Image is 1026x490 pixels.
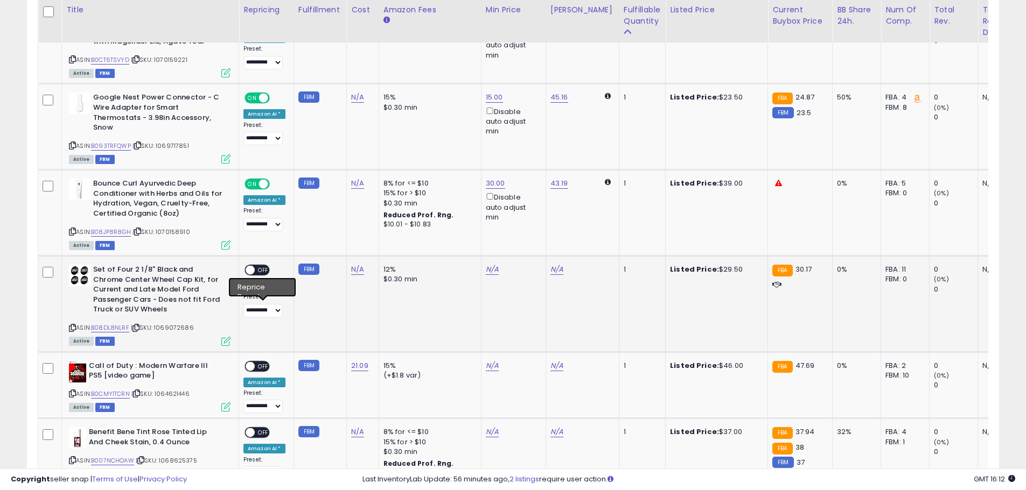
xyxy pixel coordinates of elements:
div: N/A [982,179,999,188]
a: B007NCHOAW [91,456,134,465]
i: Calculated using Dynamic Max Price. [605,179,611,186]
a: 15.00 [486,92,503,103]
span: All listings currently available for purchase on Amazon [69,69,94,78]
div: 0% [837,265,873,274]
a: Privacy Policy [139,474,187,484]
b: Call of Duty : Modern Warfare III PS5 [video game] [89,361,220,384]
span: 23.5 [797,108,812,118]
b: Google Nest Power Connector - C Wire Adapter for Smart Thermostats - 3.98in Accessory, Snow [93,93,224,135]
small: FBA [772,443,792,455]
a: N/A [550,427,563,437]
a: N/A [550,360,563,371]
div: 1 [624,427,657,437]
div: Amazon AI * [243,109,285,119]
div: 1 [624,361,657,371]
div: 0 [934,285,978,294]
div: $0.30 min [383,447,473,457]
a: N/A [351,178,364,189]
div: Preset: [243,456,285,480]
div: $46.00 [670,361,759,371]
b: Bounce Curl Ayurvedic Deep Conditioner with Herbs and Oils for Hydration, Vegan, Cruelty-Free, Ce... [93,179,224,221]
div: $10.01 - $10.83 [383,220,473,229]
a: 2 listings [509,474,539,484]
div: Disable auto adjust min [486,105,538,137]
div: Title [66,4,234,16]
a: B093TRFQWP [91,141,131,151]
a: 21.09 [351,360,368,371]
div: $0.30 min [383,274,473,284]
div: 0 [934,265,978,274]
span: 38 [795,442,804,452]
div: 0 [934,380,978,390]
b: Reduced Prof. Rng. [383,210,454,219]
div: [PERSON_NAME] [550,4,615,16]
div: (+$1.8 var) [383,371,473,380]
div: FBM: 0 [885,188,921,198]
div: Amazon AI * [243,281,285,291]
span: FBM [95,403,115,412]
div: Amazon AI * [243,378,285,387]
b: Listed Price: [670,264,719,274]
div: 0% [837,361,873,371]
small: FBM [298,426,319,437]
span: All listings currently available for purchase on Amazon [69,241,94,250]
img: 41sQgrrevxL._SL40_.jpg [69,361,86,382]
div: 15% [383,361,473,371]
div: 0 [934,179,978,188]
small: FBM [298,264,319,275]
div: Preset: [243,293,285,317]
div: Preset: [243,45,285,69]
small: (0%) [934,275,949,283]
small: (0%) [934,438,949,446]
div: FBA: 2 [885,361,921,371]
a: N/A [486,427,499,437]
span: | SKU: 1069717851 [132,141,189,150]
div: FBM: 0 [885,274,921,284]
span: | SKU: 1070159221 [131,55,187,64]
span: 37.94 [795,427,815,437]
div: Disable auto adjust min [486,191,538,222]
div: FBA: 11 [885,265,921,274]
div: Amazon AI * [243,195,285,205]
div: 1 [624,179,657,188]
div: Preset: [243,122,285,146]
div: $37.00 [670,427,759,437]
span: All listings currently available for purchase on Amazon [69,337,94,346]
a: B08DL8NLRF [91,323,129,332]
div: 8% for <= $10 [383,179,473,188]
span: | SKU: 1064621446 [131,389,190,398]
a: 30.00 [486,178,505,189]
a: N/A [486,360,499,371]
div: 0 [934,447,978,457]
div: ASIN: [69,93,231,162]
span: 2025-09-10 16:12 GMT [974,474,1015,484]
small: FBM [772,107,793,118]
a: N/A [351,264,364,275]
span: FBM [95,69,115,78]
b: Listed Price: [670,360,719,371]
div: N/A [982,427,999,437]
div: ASIN: [69,17,231,76]
small: FBM [772,457,793,468]
span: All listings currently available for purchase on Amazon [69,155,94,164]
b: Benefit Bene Tint Rose Tinted Lip And Cheek Stain, 0.4 Ounce [89,427,220,450]
div: ASIN: [69,427,231,477]
span: FBM [95,155,115,164]
a: B0CT6TSVYD [91,55,129,65]
div: 0 [934,93,978,102]
div: BB Share 24h. [837,4,876,27]
div: N/A [982,361,999,371]
div: 0 [934,198,978,208]
div: Current Buybox Price [772,4,828,27]
div: 15% for > $10 [383,437,473,447]
div: Total Rev. Diff. [982,4,1003,38]
div: 0 [934,427,978,437]
span: OFF [255,361,272,371]
small: FBA [772,93,792,104]
div: 50% [837,93,873,102]
small: (0%) [934,103,949,112]
div: 0% [837,179,873,188]
div: 12% [383,265,473,274]
b: Set of Four 2 1/8" Black and Chrome Center Wheel Cap Kit, for Current and Late Model Ford Passeng... [93,265,224,317]
div: N/A [982,265,999,274]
